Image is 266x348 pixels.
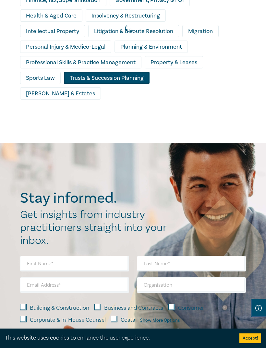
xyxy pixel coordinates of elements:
[178,304,204,312] label: Consumer
[104,304,163,312] label: Business and Contracts
[30,316,106,324] label: Corporate & In-House Counsel
[137,256,246,271] input: Last Name*
[239,333,261,343] button: Accept cookies
[20,208,173,247] h2: Get insights from industry practitioners straight into your inbox.
[30,304,89,312] label: Building & Construction
[121,316,135,324] label: Costs
[5,334,230,342] div: This website uses cookies to enhance the user experience.
[137,277,246,293] input: Organisation
[20,256,129,271] input: First Name*
[140,318,180,323] div: Show More Options
[255,305,262,311] img: Information Icon
[20,190,173,207] h2: Stay informed.
[20,277,129,293] input: Email Address*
